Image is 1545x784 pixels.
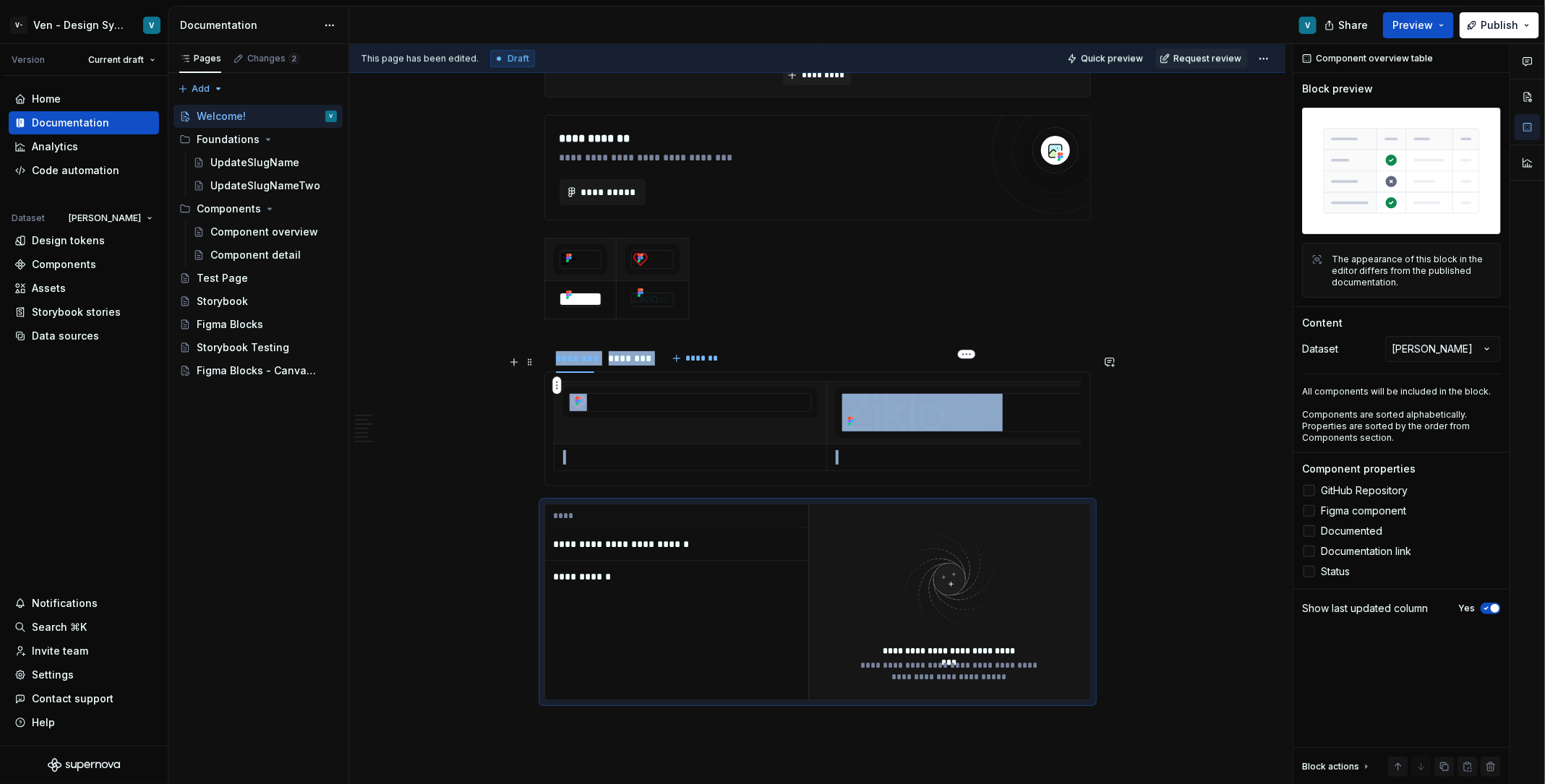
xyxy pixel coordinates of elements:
[1063,48,1150,69] button: Quick preview
[187,220,343,244] a: Component overview
[174,359,343,382] a: Figma Blocks - Canvas and Grid
[330,109,333,124] div: V
[187,151,343,174] a: UpdateSlugName
[32,329,99,343] div: Data sources
[1155,48,1248,69] button: Request review
[32,715,55,730] div: Help
[9,229,159,252] a: Design tokens
[3,9,165,40] button: V-Ven - Design System TestV
[1392,18,1433,33] span: Preview
[9,301,159,324] a: Storybook stories
[174,105,343,382] div: Page tree
[62,208,159,228] button: [PERSON_NAME]
[82,50,162,70] button: Current draft
[48,758,120,772] svg: Supernova Logo
[490,50,535,67] div: Draft
[88,54,144,66] span: Current draft
[570,394,587,411] img: 2decb97d-a0a6-473f-b16d-2dd0cdbebf37.png
[9,592,159,615] button: Notifications
[1302,409,1501,444] p: Components are sorted alphabetically. Properties are sorted by the order from Components section.
[210,248,301,262] div: Component detail
[174,128,343,151] div: Foundations
[197,109,246,124] div: Welcome!
[32,620,87,634] div: Search ⌘K
[197,317,263,332] div: Figma Blocks
[1302,462,1416,476] div: Component properties
[174,197,343,220] div: Components
[288,53,300,64] span: 2
[1302,386,1501,397] p: All components will be included in the block.
[1302,757,1372,777] div: Block actions
[1321,505,1406,517] span: Figma component
[1302,342,1374,356] div: Dataset
[174,105,343,128] a: Welcome!V
[32,281,66,296] div: Assets
[1481,18,1518,33] span: Publish
[197,294,248,309] div: Storybook
[9,111,159,134] a: Documentation
[1173,53,1241,64] span: Request review
[1302,601,1428,616] div: Show last updated column
[174,267,343,290] a: Test Page
[179,53,221,64] div: Pages
[9,159,159,182] a: Code automation
[197,271,248,285] div: Test Page
[32,257,96,272] div: Components
[247,53,300,64] div: Changes
[632,251,649,268] img: 2decb97d-a0a6-473f-b16d-2dd0cdbebf37.png
[1321,485,1408,496] span: GitHub Repository
[1306,20,1311,31] div: V
[69,212,141,224] span: [PERSON_NAME]
[33,18,126,33] div: Ven - Design System Test
[9,277,159,300] a: Assets
[9,324,159,348] a: Data sources
[1321,525,1382,537] span: Documented
[1302,761,1359,772] div: Block actions
[187,244,343,267] a: Component detail
[1317,12,1377,38] button: Share
[9,639,159,663] a: Invite team
[1302,316,1343,330] div: Content
[1321,566,1350,577] span: Status
[1321,546,1411,557] span: Documentation link
[10,17,27,34] div: V-
[9,253,159,276] a: Components
[1332,254,1491,288] div: The appearance of this block in the editor differs from the published documentation.
[1383,12,1454,38] button: Preview
[210,225,318,239] div: Component overview
[32,596,98,611] div: Notifications
[1460,12,1539,38] button: Publish
[32,692,114,706] div: Contact support
[632,293,673,303] img: 5a56e58c-e7cd-4b50-8e85-578c82675cdd.png
[32,233,105,248] div: Design tokens
[197,132,260,147] div: Foundations
[12,212,45,224] div: Dataset
[180,18,317,33] div: Documentation
[32,116,109,130] div: Documentation
[32,668,74,682] div: Settings
[197,363,316,378] div: Figma Blocks - Canvas and Grid
[197,202,261,216] div: Components
[32,139,78,154] div: Analytics
[174,336,343,359] a: Storybook Testing
[1081,53,1143,64] span: Quick preview
[197,340,289,355] div: Storybook Testing
[9,616,159,639] button: Search ⌘K
[174,313,343,336] a: Figma Blocks
[32,644,88,658] div: Invite team
[842,394,1003,431] img: 5a56e58c-e7cd-4b50-8e85-578c82675cdd.png
[174,79,228,99] button: Add
[12,54,45,66] div: Version
[9,135,159,158] a: Analytics
[1458,603,1475,614] label: Yes
[32,163,119,178] div: Code automation
[32,92,61,106] div: Home
[32,305,121,319] div: Storybook stories
[9,687,159,710] button: Contact support
[192,83,210,95] span: Add
[210,155,299,170] div: UpdateSlugName
[1302,82,1373,96] div: Block preview
[560,251,578,268] img: 7ab95e40-9998-4175-b8c5-4362bae3e7f8.png
[361,53,479,64] span: This page has been edited.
